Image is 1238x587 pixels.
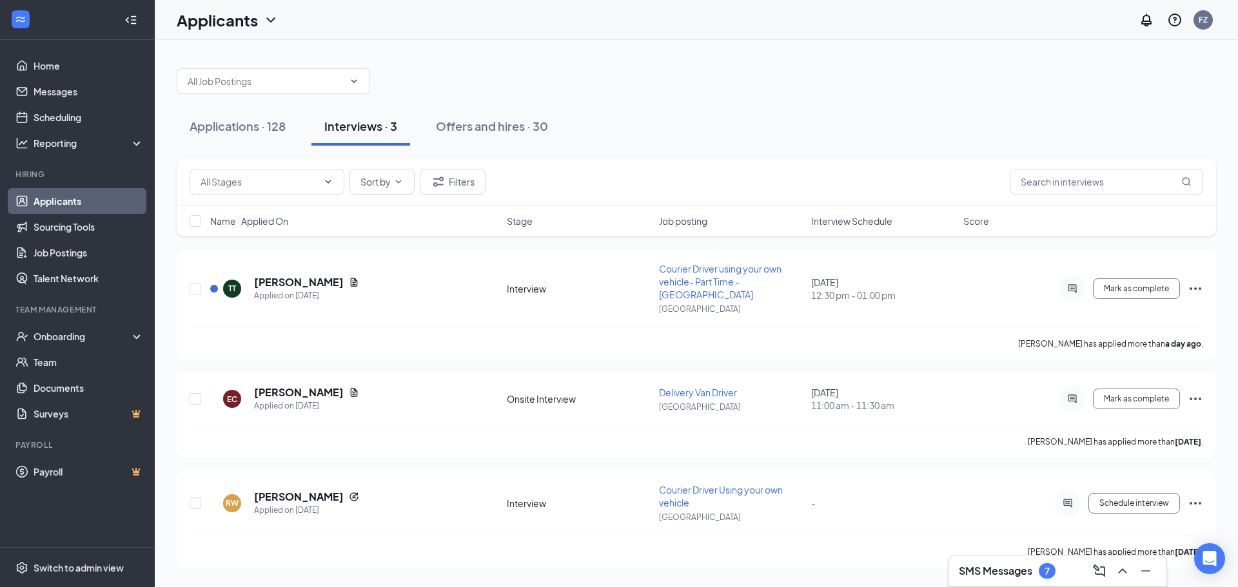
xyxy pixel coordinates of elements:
h5: [PERSON_NAME] [254,490,344,504]
h5: [PERSON_NAME] [254,385,344,399]
div: Offers and hires · 30 [436,118,548,134]
svg: MagnifyingGlass [1181,177,1192,187]
svg: Collapse [124,14,137,26]
h1: Applicants [177,9,258,31]
span: Score [963,215,989,227]
span: - [811,497,816,509]
a: Scheduling [34,104,144,130]
a: Applicants [34,188,144,214]
a: Talent Network [34,265,144,291]
p: [GEOGRAPHIC_DATA] [659,401,803,412]
a: Home [34,53,144,79]
div: Open Intercom Messenger [1194,543,1225,574]
svg: Document [349,277,359,287]
svg: Filter [431,174,446,189]
a: Messages [34,79,144,104]
svg: ActiveChat [1060,498,1076,508]
div: Reporting [34,137,144,149]
p: [GEOGRAPHIC_DATA] [659,303,803,314]
p: [PERSON_NAME] has applied more than . [1018,338,1203,349]
span: 11:00 am - 11:30 am [811,399,956,412]
div: Interview [507,497,651,510]
span: Delivery Van Driver [659,387,737,398]
input: All Stages [201,175,318,189]
svg: WorkstreamLogo [14,13,27,26]
a: Sourcing Tools [34,214,144,240]
a: PayrollCrown [34,459,144,485]
h3: SMS Messages [959,564,1032,578]
svg: Minimize [1138,563,1154,579]
svg: Analysis [15,137,28,149]
div: Applications · 128 [190,118,286,134]
div: Onboarding [34,330,133,343]
span: Interview Schedule [811,215,892,227]
svg: ChevronDown [323,177,333,187]
span: Courier Driver using your own vehicle- Part Time - [GEOGRAPHIC_DATA] [659,263,781,300]
svg: Ellipses [1188,496,1203,511]
div: EC [227,394,237,405]
span: Mark as complete [1104,394,1169,403]
svg: Notifications [1139,12,1154,28]
a: Team [34,349,144,375]
button: Mark as complete [1093,278,1180,299]
button: Schedule interview [1088,493,1180,514]
div: Switch to admin view [34,561,124,574]
div: [DATE] [811,386,956,412]
button: ComposeMessage [1089,561,1110,581]
button: Minimize [1135,561,1156,581]
span: Mark as complete [1104,284,1169,293]
span: Courier Driver Using your own vehicle [659,484,783,508]
svg: ComposeMessage [1092,563,1107,579]
svg: Ellipses [1188,281,1203,296]
div: Applied on [DATE] [254,399,359,412]
svg: ChevronDown [263,12,279,28]
div: Payroll [15,439,141,450]
svg: ChevronDown [393,177,404,187]
svg: Settings [15,561,28,574]
a: Documents [34,375,144,401]
div: Hiring [15,169,141,180]
span: Schedule interview [1099,499,1169,508]
div: Team Management [15,304,141,315]
svg: ActiveChat [1065,394,1080,404]
button: ChevronUp [1112,561,1133,581]
b: [DATE] [1175,547,1201,557]
b: [DATE] [1175,437,1201,447]
button: Mark as complete [1093,389,1180,409]
a: Job Postings [34,240,144,265]
div: FZ [1199,14,1208,25]
div: Applied on [DATE] [254,289,359,302]
svg: Ellipses [1188,391,1203,407]
b: a day ago [1165,339,1201,349]
div: Interviews · 3 [324,118,397,134]
svg: ActiveChat [1065,284,1080,294]
button: Sort byChevronDown [349,169,415,195]
div: Applied on [DATE] [254,504,359,517]
div: Onsite Interview [507,392,651,405]
span: Sort by [360,177,391,186]
svg: QuestionInfo [1167,12,1183,28]
input: All Job Postings [188,74,344,88]
input: Search in interviews [1010,169,1203,195]
svg: Reapply [349,492,359,502]
a: SurveysCrown [34,401,144,427]
span: 12:30 pm - 01:00 pm [811,289,956,302]
span: Name · Applied On [210,215,288,227]
p: [GEOGRAPHIC_DATA] [659,512,803,523]
span: Job posting [659,215,707,227]
span: Stage [507,215,533,227]
h5: [PERSON_NAME] [254,275,344,289]
svg: ChevronUp [1115,563,1130,579]
button: Filter Filters [420,169,486,195]
p: [PERSON_NAME] has applied more than . [1028,546,1203,557]
svg: Document [349,387,359,398]
div: RW [226,497,239,508]
p: [PERSON_NAME] has applied more than . [1028,436,1203,447]
div: TT [228,283,236,294]
svg: ChevronDown [349,76,359,86]
div: 7 [1045,566,1050,577]
div: [DATE] [811,276,956,302]
svg: UserCheck [15,330,28,343]
div: Interview [507,282,651,295]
